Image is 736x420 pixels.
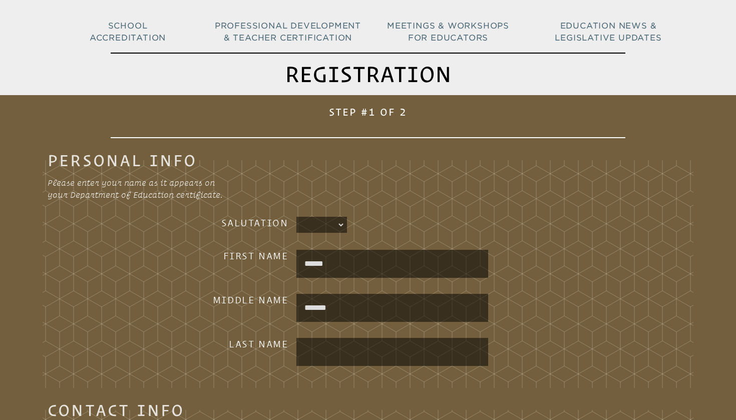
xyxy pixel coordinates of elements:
[128,294,288,306] h3: Middle Name
[128,217,288,229] h3: Salutation
[128,338,288,350] h3: Last Name
[387,21,509,43] span: Meetings & Workshops for Educators
[111,53,625,95] h1: Registration
[298,219,345,231] select: persons_salutation
[128,250,288,262] h3: First Name
[90,21,166,43] span: School Accreditation
[48,404,184,416] legend: Contact Info
[48,154,197,166] legend: Personal Info
[555,21,661,43] span: Education News & Legislative Updates
[48,177,368,201] p: Please enter your name as it appears on your Department of Education certificate.
[215,21,361,43] span: Professional Development & Teacher Certification
[111,99,625,138] h1: Step #1 of 2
